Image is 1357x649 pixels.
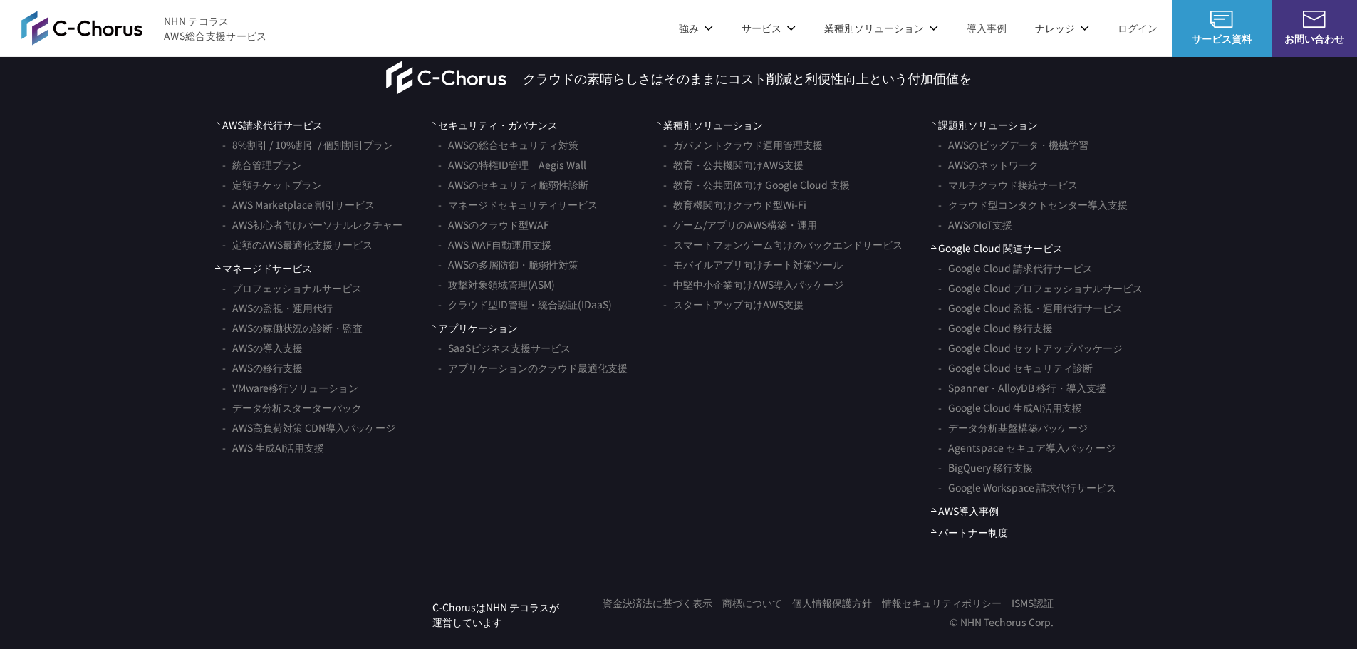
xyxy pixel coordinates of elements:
[222,135,393,155] a: 8%割引 / 10%割引 / 個別割引プラン
[222,214,402,234] a: AWS初心者向けパーソナルレクチャー
[222,378,358,398] a: VMware移行ソリューション
[438,254,578,274] a: AWSの多層防御・脆弱性対策
[938,457,1033,477] a: BigQuery 移行支援
[438,358,628,378] a: アプリケーションのクラウド最適化支援
[938,358,1093,378] a: Google Cloud セキュリティ診断
[438,155,586,175] a: AWSの特権ID管理 Aegis Wall
[1272,31,1357,46] span: お問い合わせ
[21,11,267,45] a: AWS総合支援サービス C-Chorus NHN テコラスAWS総合支援サービス
[1303,11,1326,28] img: お問い合わせ
[792,596,872,611] a: 個人情報保護方針
[222,278,362,298] a: プロフェッショナルサービス
[1172,31,1272,46] span: サービス資料
[938,258,1093,278] a: Google Cloud 請求代行サービス
[663,254,843,274] a: モバイルアプリ向けチート対策ツール
[222,398,362,417] a: データ分析スターターパック
[938,437,1116,457] a: Agentspace セキュア導入パッケージ
[1012,596,1054,611] a: ISMS認証
[931,504,999,519] a: AWS導入事例
[222,298,333,318] a: AWSの監視・運用代行
[431,118,558,133] a: セキュリティ・ガバナンス
[938,318,1053,338] a: Google Cloud 移行支援
[603,596,712,611] a: 資金決済法に基づく表示
[438,135,578,155] a: AWSの総合セキュリティ対策
[215,118,323,133] a: AWS請求代行サービス
[438,338,571,358] a: SaaSビジネス支援サービス
[222,155,302,175] a: 統合管理プラン
[938,135,1088,155] a: AWSのビッグデータ・機械学習
[663,294,804,314] a: スタートアップ向けAWS支援
[679,21,713,36] p: 強み
[967,21,1007,36] a: 導入事例
[663,155,804,175] a: 教育・公共機関向けAWS支援
[663,274,843,294] a: 中堅中小企業向けAWS導入パッケージ
[1210,11,1233,28] img: AWS総合支援サービス C-Chorus サービス資料
[222,318,363,338] a: AWSの稼働状況の診断・監査
[663,234,903,254] a: スマートフォンゲーム向けのバックエンドサービス
[938,175,1078,194] a: マルチクラウド接続サービス
[222,194,375,214] a: AWS Marketplace 割引サービス
[938,298,1123,318] a: Google Cloud 監視・運用代行サービス
[931,241,1063,256] span: Google Cloud 関連サービス
[523,68,972,87] p: クラウドの素晴らしさはそのままにコスト削減と利便性向上という付加価値を
[438,234,551,254] a: AWS WAF自動運用支援
[663,194,806,214] a: 教育機関向けクラウド型Wi-Fi
[222,175,322,194] a: 定額チケットプラン
[593,615,1054,630] p: © NHN Techorus Corp.
[663,135,823,155] a: ガバメントクラウド運用管理支援
[1118,21,1158,36] a: ログイン
[938,477,1116,497] a: Google Workspace 請求代行サービス
[438,274,555,294] a: 攻撃対象領域管理(ASM)
[938,278,1143,298] a: Google Cloud プロフェッショナルサービス
[824,21,938,36] p: 業種別ソリューション
[656,118,763,133] span: 業種別ソリューション
[438,214,549,234] a: AWSのクラウド型WAF
[164,14,267,43] span: NHN テコラス AWS総合支援サービス
[21,11,142,45] img: AWS総合支援サービス C-Chorus
[431,321,518,336] span: アプリケーション
[938,398,1082,417] a: Google Cloud 生成AI活用支援
[438,175,588,194] a: AWSのセキュリティ脆弱性診断
[938,338,1123,358] a: Google Cloud セットアップパッケージ
[222,417,395,437] a: AWS高負荷対策 CDN導入パッケージ
[438,194,598,214] a: マネージドセキュリティサービス
[931,525,1008,540] a: パートナー制度
[931,118,1038,133] span: 課題別ソリューション
[938,378,1106,398] a: Spanner・AlloyDB 移行・導入支援
[722,596,782,611] a: 商標について
[222,358,303,378] a: AWSの移行支援
[938,214,1012,234] a: AWSのIoT支援
[215,261,312,276] a: マネージドサービス
[438,294,612,314] a: クラウド型ID管理・統合認証(IDaaS)
[222,338,303,358] a: AWSの導入支援
[1035,21,1089,36] p: ナレッジ
[663,214,817,234] a: ゲーム/アプリのAWS構築・運用
[882,596,1002,611] a: 情報セキュリティポリシー
[222,437,324,457] a: AWS 生成AI活用支援
[742,21,796,36] p: サービス
[938,155,1039,175] a: AWSのネットワーク
[663,175,850,194] a: 教育・公共団体向け Google Cloud 支援
[938,417,1088,437] a: データ分析基盤構築パッケージ
[938,194,1128,214] a: クラウド型コンタクトセンター導入支援
[222,234,373,254] a: 定額のAWS最適化支援サービス
[432,600,559,630] p: C-ChorusはNHN テコラスが 運営しています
